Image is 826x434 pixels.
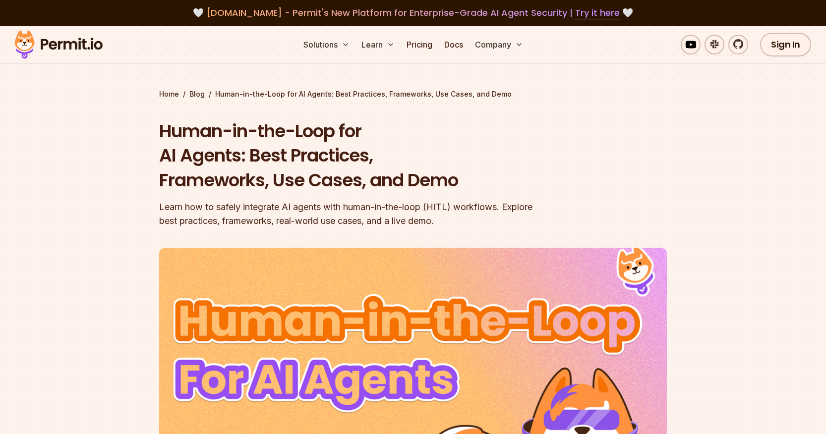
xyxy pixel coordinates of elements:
div: / / [159,89,667,99]
h1: Human-in-the-Loop for AI Agents: Best Practices, Frameworks, Use Cases, and Demo [159,119,540,193]
div: 🤍 🤍 [24,6,802,20]
a: Blog [189,89,205,99]
a: Docs [440,35,467,54]
a: Sign In [760,33,811,56]
button: Solutions [299,35,354,54]
button: Company [471,35,527,54]
a: Try it here [575,6,620,19]
button: Learn [357,35,399,54]
a: Pricing [403,35,436,54]
div: Learn how to safely integrate AI agents with human-in-the-loop (HITL) workflows. Explore best pra... [159,200,540,228]
span: [DOMAIN_NAME] - Permit's New Platform for Enterprise-Grade AI Agent Security | [206,6,620,19]
img: Permit logo [10,28,107,61]
a: Home [159,89,179,99]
